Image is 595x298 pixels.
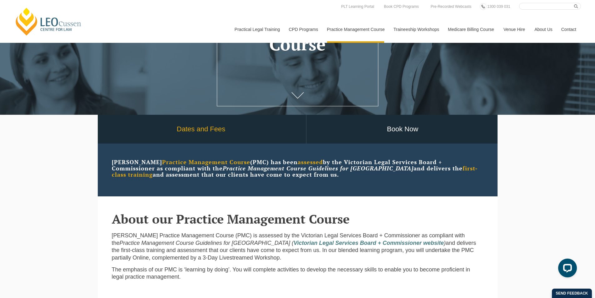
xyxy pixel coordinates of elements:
[112,266,483,281] p: The emphasis of our PMC is ‘learning by doing’. You will complete activities to develop the neces...
[120,240,446,246] em: Practice Management Course Guidelines for [GEOGRAPHIC_DATA] ( )
[499,16,530,43] a: Venue Hire
[553,256,579,282] iframe: LiveChat chat widget
[306,115,499,144] a: Book Now
[223,164,414,172] em: Practice Management Course Guidelines for [GEOGRAPHIC_DATA]
[294,240,444,246] a: Victorian Legal Services Board + Commissioner website
[230,16,284,43] a: Practical Legal Training
[530,16,557,43] a: About Us
[487,4,510,9] span: 1300 039 031
[298,158,323,166] strong: assessed
[322,16,389,43] a: Practice Management Course
[112,164,478,178] strong: first-class training
[14,7,83,36] a: [PERSON_NAME] Centre for Law
[382,3,420,10] a: Book CPD Programs
[96,115,306,144] a: Dates and Fees
[112,212,483,226] h2: About our Practice Management Course
[486,3,512,10] a: 1300 039 031
[443,16,499,43] a: Medicare Billing Course
[112,232,483,261] p: [PERSON_NAME] Practice Management Course (PMC) is assessed by the Victorian Legal Services Board ...
[112,159,483,178] p: [PERSON_NAME] (PMC) has been by the Victorian Legal Services Board + Commissioner as compliant wi...
[557,16,581,43] a: Contact
[340,3,376,10] a: PLT Learning Portal
[429,3,473,10] a: Pre-Recorded Webcasts
[162,158,250,166] strong: Practice Management Course
[284,16,322,43] a: CPD Programs
[389,16,443,43] a: Traineeship Workshops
